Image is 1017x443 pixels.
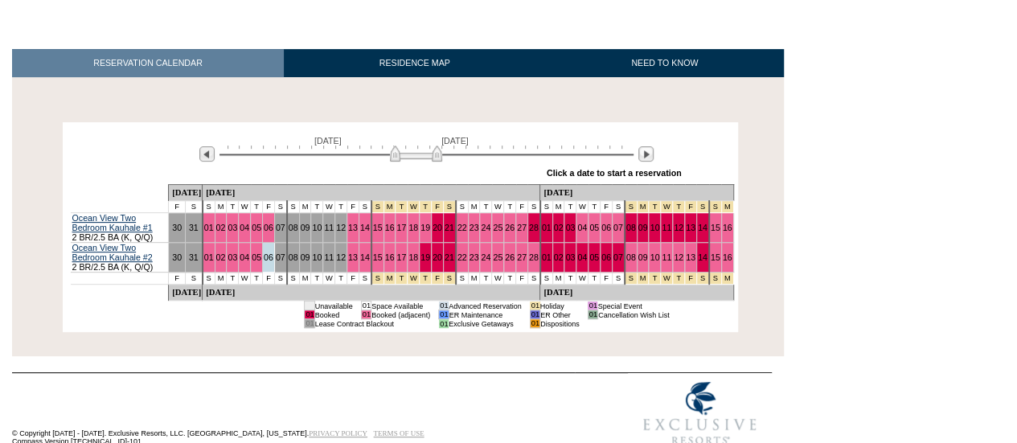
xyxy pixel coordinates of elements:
a: 30 [172,252,182,262]
a: 14 [698,252,707,262]
a: 10 [312,252,322,262]
td: W [239,273,251,285]
td: T [335,201,347,213]
td: Spring Break Wk 1 2026 [661,273,673,285]
a: 13 [348,252,358,262]
a: 06 [264,223,273,232]
a: 08 [289,252,298,262]
a: 06 [264,252,273,262]
td: [DATE] [203,185,540,201]
td: T [251,273,263,285]
td: T [504,273,516,285]
a: 02 [216,223,226,232]
a: 08 [626,223,636,232]
td: Special Event [597,301,669,310]
a: 04 [240,223,249,232]
a: 07 [613,223,623,232]
td: M [468,273,480,285]
td: ER Maintenance [449,310,522,319]
a: 07 [613,252,623,262]
a: NEED TO KNOW [545,49,784,77]
a: 12 [674,223,683,232]
a: 13 [348,223,358,232]
td: 01 [361,310,371,319]
td: 2 BR/2.5 BA (K, Q/Q) [71,243,169,273]
td: President's Week 2026 [396,201,408,213]
td: W [323,201,335,213]
td: T [480,273,492,285]
a: 13 [686,223,695,232]
td: Lease Contract Blackout [314,319,430,328]
a: 06 [601,223,611,232]
a: 27 [517,223,527,232]
a: 08 [289,223,298,232]
td: Space Available [371,301,431,310]
td: S [274,201,286,213]
td: S [203,273,215,285]
td: 01 [439,301,449,310]
a: 14 [360,223,370,232]
a: 03 [565,252,575,262]
a: RESIDENCE MAP [284,49,546,77]
a: 21 [445,223,454,232]
a: 12 [674,252,683,262]
td: S [456,201,468,213]
a: 16 [723,223,732,232]
a: TERMS OF USE [374,429,424,437]
td: Spring Break Wk 2 2026 [709,201,721,213]
td: Spring Break Wk 1 2026 [673,273,685,285]
td: President's Week 2026 [408,273,420,285]
td: T [504,201,516,213]
a: 22 [457,252,467,262]
td: F [601,201,613,213]
td: S [359,273,371,285]
td: 01 [439,319,449,328]
td: President's Week 2026 [396,273,408,285]
a: 16 [385,252,395,262]
td: F [347,201,359,213]
td: M [552,201,564,213]
span: [DATE] [314,136,342,146]
td: Spring Break Wk 1 2026 [625,201,637,213]
td: T [588,201,601,213]
td: S [185,273,202,285]
td: [DATE] [540,285,733,301]
a: 10 [312,223,322,232]
a: 26 [505,223,515,232]
a: 01 [204,223,214,232]
a: 15 [711,252,720,262]
td: M [468,201,480,213]
td: T [480,201,492,213]
a: 17 [396,223,406,232]
td: Spring Break Wk 1 2026 [696,273,708,285]
a: 04 [577,252,587,262]
td: 01 [361,301,371,310]
td: S [359,201,371,213]
td: F [262,201,274,213]
td: F [169,201,186,213]
td: 2 BR/2.5 BA (K, Q/Q) [71,213,169,243]
td: Booked [314,310,353,319]
td: 01 [530,310,539,319]
a: 16 [385,223,395,232]
td: 01 [305,319,314,328]
a: 12 [336,223,346,232]
a: 22 [457,223,467,232]
td: T [227,201,239,213]
td: W [492,273,504,285]
td: M [299,273,311,285]
td: M [299,201,311,213]
a: RESERVATION CALENDAR [12,49,284,77]
td: Spring Break Wk 1 2026 [685,201,697,213]
td: 01 [305,310,314,319]
a: 05 [589,223,599,232]
td: President's Week 2026 [420,201,432,213]
td: President's Week 2026 [420,273,432,285]
a: 18 [408,252,418,262]
td: S [456,273,468,285]
td: F [516,201,528,213]
a: 02 [554,223,564,232]
a: 23 [470,223,479,232]
td: [DATE] [169,285,203,301]
td: Spring Break Wk 1 2026 [685,273,697,285]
